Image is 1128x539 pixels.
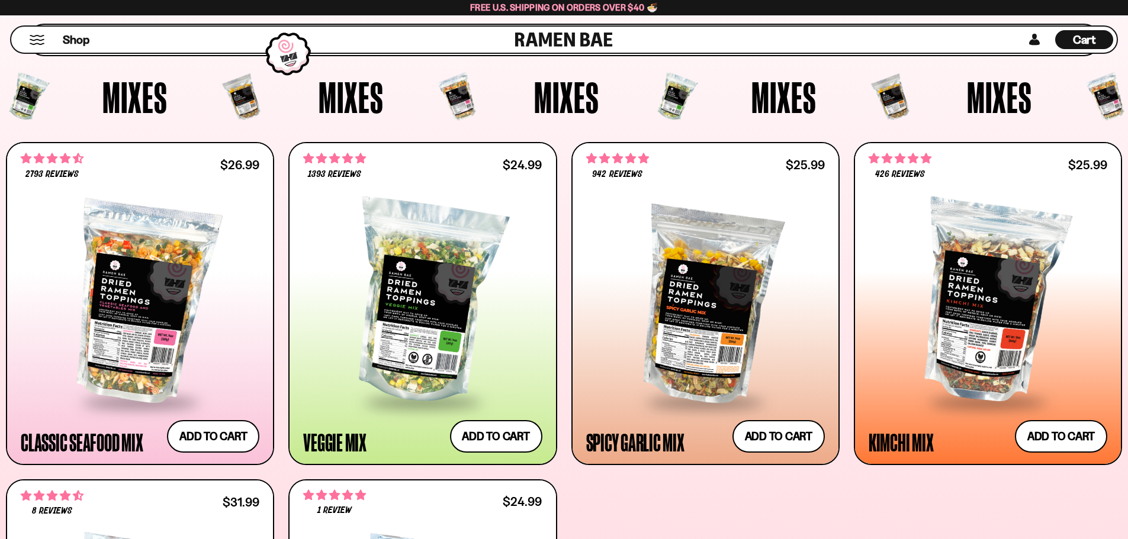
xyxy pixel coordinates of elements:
span: 4.76 stars [869,151,931,166]
span: Mixes [967,75,1032,119]
button: Add to cart [732,420,825,453]
div: $25.99 [786,159,825,170]
div: $25.99 [1068,159,1107,170]
span: Mixes [751,75,817,119]
a: 4.76 stars 426 reviews $25.99 Kimchi Mix Add to cart [854,142,1122,465]
span: Mixes [102,75,168,119]
span: 1 review [317,506,352,515]
span: 4.75 stars [586,151,649,166]
div: $26.99 [220,159,259,170]
div: $24.99 [503,496,542,507]
a: Shop [63,30,89,49]
button: Add to cart [450,420,542,453]
div: $31.99 [223,496,259,508]
button: Mobile Menu Trigger [29,35,45,45]
a: Cart [1055,27,1113,53]
button: Add to cart [167,420,259,453]
span: Free U.S. Shipping on Orders over $40 🍜 [470,2,658,13]
span: Mixes [534,75,599,119]
div: Classic Seafood Mix [21,431,143,453]
button: Add to cart [1015,420,1107,453]
span: Cart [1073,33,1096,47]
span: 2793 reviews [25,170,79,179]
span: Shop [63,32,89,48]
span: 4.68 stars [21,151,83,166]
div: Kimchi Mix [869,431,934,453]
a: 4.75 stars 942 reviews $25.99 Spicy Garlic Mix Add to cart [571,142,840,465]
span: 5.00 stars [303,488,366,503]
span: 426 reviews [875,170,925,179]
a: 4.76 stars 1393 reviews $24.99 Veggie Mix Add to cart [288,142,557,465]
div: Veggie Mix [303,431,367,453]
span: Mixes [319,75,384,119]
div: Spicy Garlic Mix [586,431,684,453]
a: 4.68 stars 2793 reviews $26.99 Classic Seafood Mix Add to cart [6,142,274,465]
span: 1393 reviews [308,170,361,179]
span: 4.76 stars [303,151,366,166]
span: 8 reviews [32,506,72,516]
div: $24.99 [503,159,542,170]
span: 942 reviews [592,170,642,179]
span: 4.62 stars [21,488,83,504]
